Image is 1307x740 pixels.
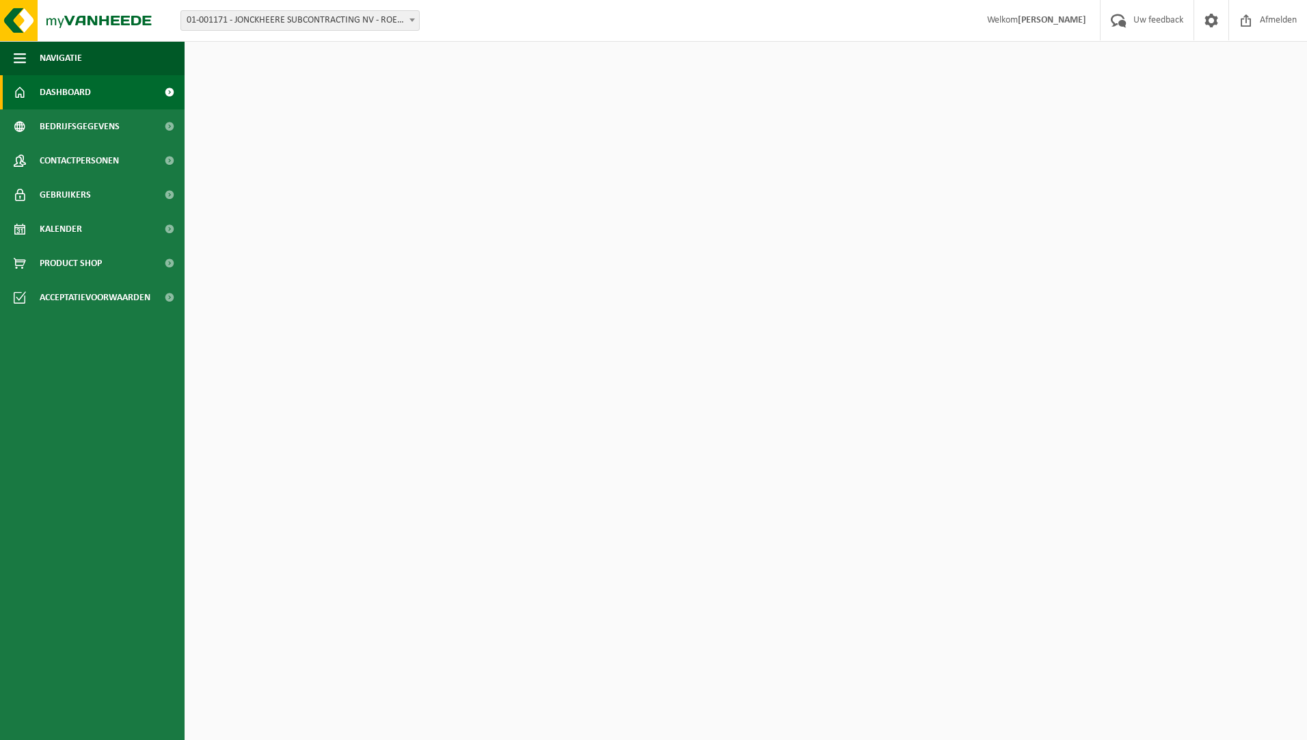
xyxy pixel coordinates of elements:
span: Product Shop [40,246,102,280]
span: Contactpersonen [40,144,119,178]
span: Kalender [40,212,82,246]
span: 01-001171 - JONCKHEERE SUBCONTRACTING NV - ROESELARE [180,10,420,31]
span: Navigatie [40,41,82,75]
strong: [PERSON_NAME] [1018,15,1086,25]
span: 01-001171 - JONCKHEERE SUBCONTRACTING NV - ROESELARE [181,11,419,30]
span: Dashboard [40,75,91,109]
span: Gebruikers [40,178,91,212]
span: Bedrijfsgegevens [40,109,120,144]
span: Acceptatievoorwaarden [40,280,150,315]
